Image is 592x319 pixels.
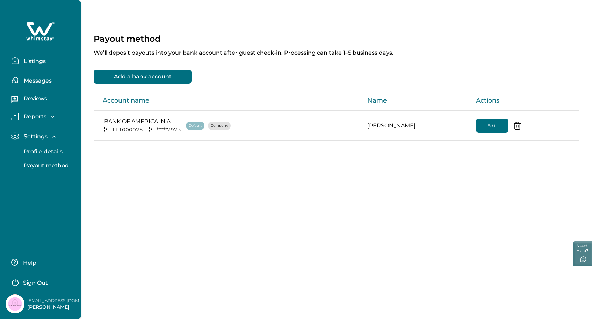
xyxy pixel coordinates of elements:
[470,91,579,111] th: Actions
[23,279,48,286] p: Sign Out
[94,44,579,56] p: We’ll deposit payouts into your bank account after guest check-in. Processing can take 1–5 busine...
[362,91,471,111] th: Name
[27,297,83,304] p: [EMAIL_ADDRESS][DOMAIN_NAME]
[11,54,75,68] button: Listings
[11,255,73,269] button: Help
[11,275,73,289] button: Sign Out
[94,70,192,84] button: Add a bank account
[22,162,69,169] p: Payout method
[110,126,144,133] p: 111000025
[362,111,471,141] td: [PERSON_NAME]
[189,122,202,129] p: Default
[94,34,160,44] p: Payout method
[16,159,80,173] button: Payout method
[22,133,48,140] p: Settings
[476,119,508,133] button: Edit
[22,95,47,102] p: Reviews
[6,294,24,313] img: Whimstay Host
[22,77,52,84] p: Messages
[510,119,524,133] button: delete-acc
[11,73,75,87] button: Messages
[11,113,75,120] button: Reports
[21,259,36,266] p: Help
[22,58,46,65] p: Listings
[11,132,75,140] button: Settings
[11,93,75,107] button: Reviews
[27,304,83,311] p: [PERSON_NAME]
[22,113,46,120] p: Reports
[103,118,182,125] p: BANK OF AMERICA, N.A.
[211,122,228,129] p: Company
[16,145,80,159] button: Profile details
[94,91,362,111] th: Account name
[11,145,75,173] div: Settings
[22,148,63,155] p: Profile details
